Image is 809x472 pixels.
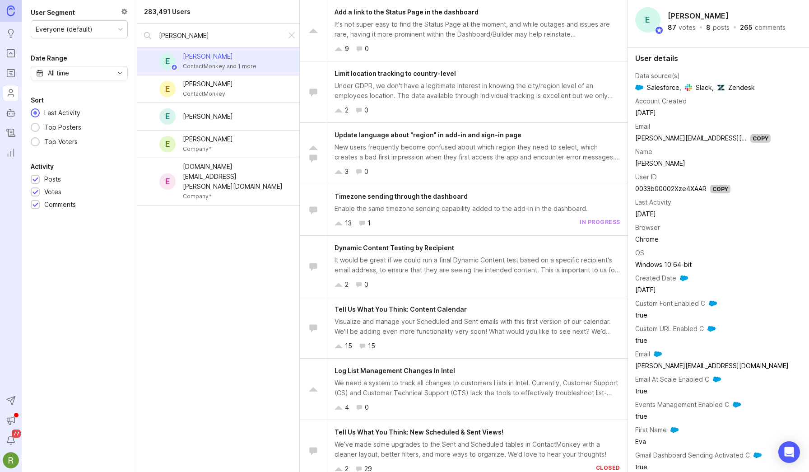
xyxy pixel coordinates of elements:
div: e [159,173,176,190]
div: Copy [710,185,730,193]
td: [PERSON_NAME] [635,158,789,169]
img: Salesforce logo [654,350,662,358]
a: Ideas [3,25,19,42]
div: Name [635,147,652,157]
div: Custom Font Enabled C [635,299,705,308]
div: votes [679,24,696,31]
span: Tell Us What You Think: Content Calendar [335,305,467,313]
div: Under GDPR, we don't have a legitimate interest in knowing the city/region level of an employees ... [335,81,620,101]
div: comments [755,24,786,31]
div: 3 [345,167,349,177]
div: true [635,386,789,396]
div: Last Activity [635,197,671,207]
div: 0 [364,167,368,177]
div: ContactMonkey [183,89,233,99]
a: Users [3,85,19,101]
div: 0 [365,44,369,54]
div: [PERSON_NAME] [183,79,233,89]
div: Everyone (default) [36,24,93,34]
a: Autopilot [3,105,19,121]
div: [PERSON_NAME] [183,51,256,61]
a: Tell Us What You Think: Content CalendarVisualize and manage your Scheduled and Sent emails with ... [300,297,628,359]
div: 15 [345,341,352,351]
img: Salesforce logo [635,84,643,92]
div: User details [635,55,802,62]
div: [PERSON_NAME] [183,112,233,122]
div: E [159,108,176,125]
div: Votes [44,187,61,197]
div: posts [713,24,730,31]
div: Company* [183,192,285,201]
h2: [PERSON_NAME] [666,9,730,23]
a: Changelog [3,125,19,141]
div: Gmail Dashboard Sending Activated C [635,450,750,460]
div: OS [635,248,644,258]
div: First Name [635,425,667,435]
div: true [635,411,789,421]
a: Roadmaps [3,65,19,81]
div: Custom URL Enabled C [635,324,704,334]
div: Email At Scale Enabled C [635,374,709,384]
img: member badge [171,64,178,71]
div: It would be great if we could run a final Dynamic Content test based on a specific recipient's em... [335,255,620,275]
div: 0 [365,402,369,412]
img: Salesforce logo [713,375,721,383]
div: User Segment [31,7,75,18]
span: Slack , [685,83,714,93]
a: Timezone sending through the dashboardEnable the same timezone sending capability added to the ad... [300,184,628,236]
div: We need a system to track all changes to customers Lists in Intel. Currently, Customer Support (C... [335,378,620,398]
img: Ryan Duguid [3,452,19,468]
div: User ID [635,172,657,182]
div: Eva [635,437,789,447]
div: [PERSON_NAME][EMAIL_ADDRESS][DOMAIN_NAME] [635,361,789,371]
div: [PERSON_NAME] [183,134,233,144]
td: Chrome [635,234,789,245]
time: [DATE] [635,210,656,218]
div: · [698,24,703,31]
div: 87 [668,24,676,31]
span: 77 [12,430,21,438]
span: Salesforce , [635,83,681,93]
img: member badge [655,26,664,35]
span: Update language about "region" in add-in and sign-in page [335,131,521,139]
div: 1 [367,218,371,228]
div: Browser [635,223,660,233]
div: Last Activity [40,108,85,118]
button: Notifications [3,432,19,449]
td: Windows 10 64-bit [635,259,789,271]
div: Visualize and manage your Scheduled and Sent emails with this first version of our calendar. We'l... [335,317,620,336]
span: Add a link to the Status Page in the dashboard [335,8,479,16]
div: Created Date [635,273,676,283]
img: Salesforce logo [670,426,679,434]
img: Salesforce logo [753,451,762,459]
div: Company* [183,144,233,154]
div: · [732,24,737,31]
img: Salesforce logo [709,299,717,308]
div: 9 [345,44,349,54]
div: Copy [750,134,771,143]
span: Limit location tracking to country-level [335,70,456,77]
div: Comments [44,200,76,210]
div: 0033b00002Xze4XAAR [635,184,707,194]
div: Email [635,122,650,131]
div: E [159,53,176,70]
a: Dynamic Content Testing by RecipientIt would be great if we could run a final Dynamic Content tes... [300,236,628,297]
div: 0 [364,105,368,115]
svg: toggle icon [113,70,127,77]
div: Activity [31,161,54,172]
div: Top Posters [40,122,86,132]
a: Update language about "region" in add-in and sign-in pageNew users frequently become confused abo... [300,123,628,184]
div: All time [48,68,69,78]
div: New users frequently become confused about which region they need to select, which creates a bad ... [335,142,620,162]
span: Tell Us What You Think: New Scheduled & Sent Views! [335,428,503,436]
div: true [635,462,789,472]
img: Salesforce logo [680,274,688,282]
button: Send to Autopilot [3,393,19,409]
div: [DOMAIN_NAME][EMAIL_ADDRESS][PERSON_NAME][DOMAIN_NAME] [183,162,285,192]
a: Limit location tracking to country-levelUnder GDPR, we don't have a legitimate interest in knowin... [300,61,628,123]
div: 2 [345,280,349,290]
div: Account Created [635,96,687,106]
div: 2 [345,105,349,115]
div: 265 [740,24,753,31]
